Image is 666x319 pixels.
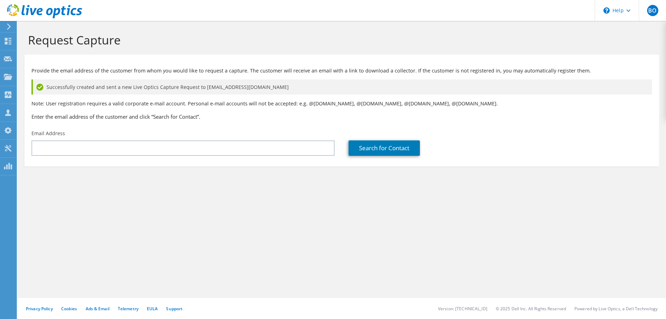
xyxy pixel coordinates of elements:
a: Support [166,306,182,312]
li: © 2025 Dell Inc. All Rights Reserved [496,306,566,312]
li: Version: [TECHNICAL_ID] [438,306,487,312]
h1: Request Capture [28,33,652,47]
a: Telemetry [118,306,138,312]
a: Search for Contact [349,140,420,156]
a: EULA [147,306,158,312]
p: Note: User registration requires a valid corporate e-mail account. Personal e-mail accounts will ... [31,100,652,108]
p: Provide the email address of the customer from whom you would like to request a capture. The cust... [31,67,652,75]
li: Powered by Live Optics, a Dell Technology [574,306,658,312]
a: Privacy Policy [26,306,53,312]
svg: \n [603,7,610,14]
h3: Enter the email address of the customer and click “Search for Contact”. [31,113,652,120]
a: Ads & Email [86,306,109,312]
a: Cookies [61,306,77,312]
span: Successfully created and sent a new Live Optics Capture Request to [EMAIL_ADDRESS][DOMAIN_NAME] [46,83,289,91]
span: BO [647,5,658,16]
label: Email Address [31,130,65,137]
